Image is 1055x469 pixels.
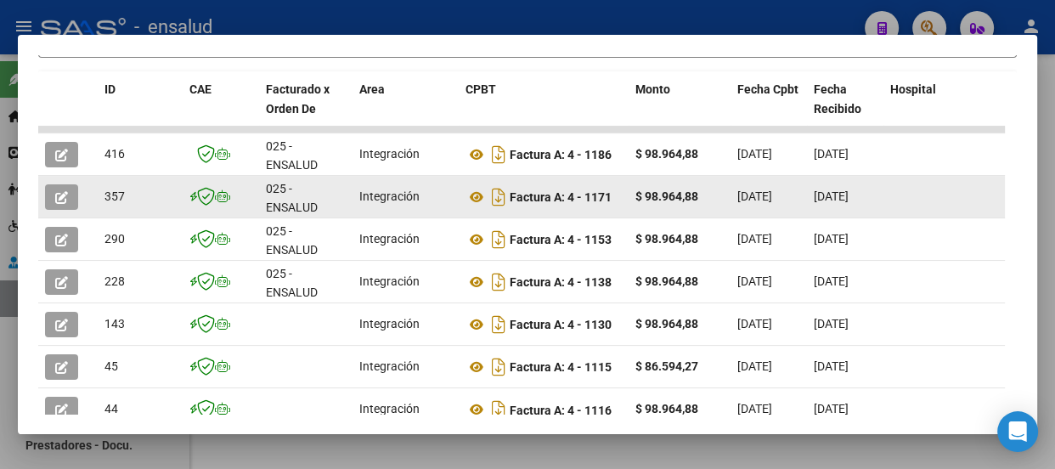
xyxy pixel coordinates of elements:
[266,182,318,215] span: 025 - ENSALUD
[266,82,330,116] span: Facturado x Orden De
[883,71,1011,146] datatable-header-cell: Hospital
[814,189,849,203] span: [DATE]
[104,82,116,96] span: ID
[104,147,125,161] span: 416
[814,359,849,373] span: [DATE]
[104,402,118,415] span: 44
[737,402,772,415] span: [DATE]
[459,71,629,146] datatable-header-cell: CPBT
[997,411,1038,452] div: Open Intercom Messenger
[635,189,698,203] strong: $ 98.964,88
[814,232,849,246] span: [DATE]
[359,274,420,288] span: Integración
[510,275,612,289] strong: Factura A: 4 - 1138
[737,274,772,288] span: [DATE]
[359,82,385,96] span: Area
[510,403,612,416] strong: Factura A: 4 - 1116
[266,139,318,172] span: 025 - ENSALUD
[104,317,125,331] span: 143
[510,190,612,204] strong: Factura A: 4 - 1171
[635,274,698,288] strong: $ 98.964,88
[353,71,459,146] datatable-header-cell: Area
[359,402,420,415] span: Integración
[635,317,698,331] strong: $ 98.964,88
[98,71,183,146] datatable-header-cell: ID
[488,396,510,423] i: Descargar documento
[731,71,807,146] datatable-header-cell: Fecha Cpbt
[510,360,612,374] strong: Factura A: 4 - 1115
[183,71,259,146] datatable-header-cell: CAE
[104,232,125,246] span: 290
[465,82,496,96] span: CPBT
[510,233,612,246] strong: Factura A: 4 - 1153
[488,226,510,253] i: Descargar documento
[737,147,772,161] span: [DATE]
[189,82,212,96] span: CAE
[359,317,420,331] span: Integración
[488,311,510,338] i: Descargar documento
[635,232,698,246] strong: $ 98.964,88
[629,71,731,146] datatable-header-cell: Monto
[814,274,849,288] span: [DATE]
[104,189,125,203] span: 357
[488,184,510,211] i: Descargar documento
[890,82,936,96] span: Hospital
[635,82,670,96] span: Monto
[488,141,510,168] i: Descargar documento
[266,224,318,257] span: 025 - ENSALUD
[510,318,612,331] strong: Factura A: 4 - 1130
[814,402,849,415] span: [DATE]
[359,232,420,246] span: Integración
[488,353,510,381] i: Descargar documento
[737,189,772,203] span: [DATE]
[359,147,420,161] span: Integración
[266,267,318,300] span: 025 - ENSALUD
[737,232,772,246] span: [DATE]
[814,82,861,116] span: Fecha Recibido
[737,82,798,96] span: Fecha Cpbt
[359,359,420,373] span: Integración
[104,359,118,373] span: 45
[510,148,612,161] strong: Factura A: 4 - 1186
[259,71,353,146] datatable-header-cell: Facturado x Orden De
[104,274,125,288] span: 228
[807,71,883,146] datatable-header-cell: Fecha Recibido
[737,317,772,331] span: [DATE]
[635,402,698,415] strong: $ 98.964,88
[737,359,772,373] span: [DATE]
[814,147,849,161] span: [DATE]
[635,359,698,373] strong: $ 86.594,27
[359,189,420,203] span: Integración
[814,317,849,331] span: [DATE]
[488,268,510,296] i: Descargar documento
[635,147,698,161] strong: $ 98.964,88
